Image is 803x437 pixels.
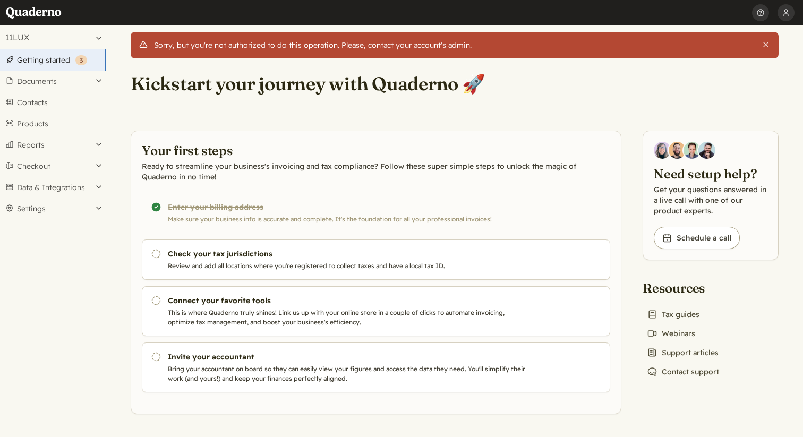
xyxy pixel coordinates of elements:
[80,56,83,64] span: 3
[168,249,530,259] h3: Check your tax jurisdictions
[643,326,699,341] a: Webinars
[131,72,485,96] h1: Kickstart your journey with Quaderno 🚀
[643,307,704,322] a: Tax guides
[643,364,723,379] a: Contact support
[168,261,530,271] p: Review and add all locations where you're registered to collect taxes and have a local tax ID.
[654,142,671,159] img: Diana Carrasco, Account Executive at Quaderno
[142,161,610,182] p: Ready to streamline your business's invoicing and tax compliance? Follow these super simple steps...
[154,40,754,50] div: Sorry, but you're not authorized to do this operation. Please, contact your account's admin.
[762,40,770,49] button: Close this alert
[142,239,610,280] a: Check your tax jurisdictions Review and add all locations where you're registered to collect taxe...
[168,364,530,383] p: Bring your accountant on board so they can easily view your figures and access the data they need...
[142,142,610,159] h2: Your first steps
[654,165,767,182] h2: Need setup help?
[643,345,723,360] a: Support articles
[654,227,740,249] a: Schedule a call
[168,352,530,362] h3: Invite your accountant
[643,279,723,296] h2: Resources
[669,142,686,159] img: Jairo Fumero, Account Executive at Quaderno
[684,142,701,159] img: Ivo Oltmans, Business Developer at Quaderno
[142,342,610,392] a: Invite your accountant Bring your accountant on board so they can easily view your figures and ac...
[168,295,530,306] h3: Connect your favorite tools
[142,286,610,336] a: Connect your favorite tools This is where Quaderno truly shines! Link us up with your online stor...
[168,308,530,327] p: This is where Quaderno truly shines! Link us up with your online store in a couple of clicks to a...
[698,142,715,159] img: Javier Rubio, DevRel at Quaderno
[654,184,767,216] p: Get your questions answered in a live call with one of our product experts.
